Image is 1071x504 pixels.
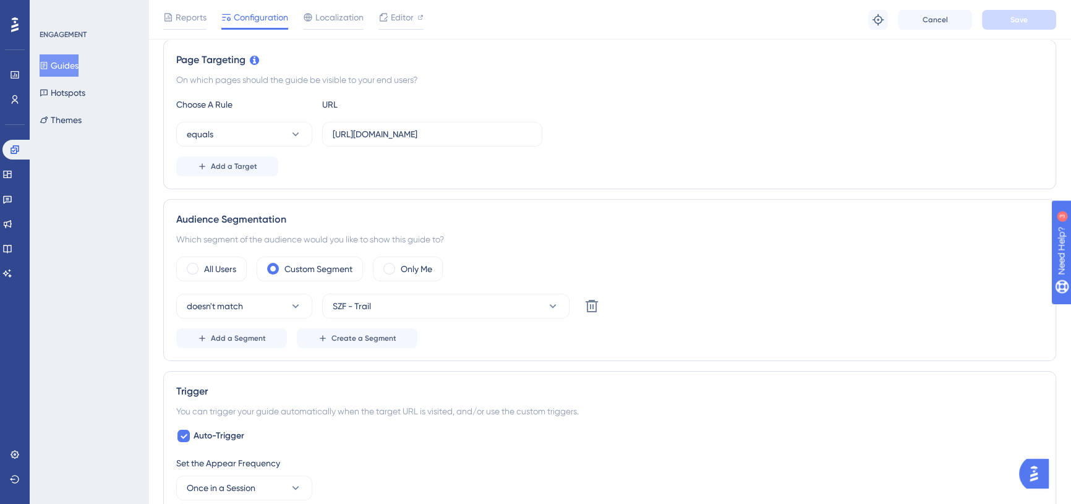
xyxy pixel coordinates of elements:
button: Once in a Session [176,476,312,500]
span: Reports [176,10,207,25]
span: Add a Segment [211,333,266,343]
span: Auto-Trigger [194,429,244,443]
button: Create a Segment [297,328,417,348]
div: Page Targeting [176,53,1043,67]
div: 3 [86,6,90,16]
span: equals [187,127,213,142]
span: Configuration [234,10,288,25]
iframe: UserGuiding AI Assistant Launcher [1019,455,1056,492]
div: Trigger [176,384,1043,399]
span: Editor [391,10,414,25]
button: Guides [40,54,79,77]
div: ENGAGEMENT [40,30,87,40]
div: Which segment of the audience would you like to show this guide to? [176,232,1043,247]
label: All Users [204,262,236,276]
button: doesn't match [176,294,312,318]
span: Need Help? [29,3,77,18]
span: Cancel [923,15,948,25]
button: Add a Target [176,156,278,176]
button: Hotspots [40,82,85,104]
div: You can trigger your guide automatically when the target URL is visited, and/or use the custom tr... [176,404,1043,419]
span: Once in a Session [187,481,255,495]
button: Cancel [898,10,972,30]
button: Save [982,10,1056,30]
span: Localization [315,10,364,25]
button: Themes [40,109,82,131]
span: Save [1010,15,1028,25]
div: Choose A Rule [176,97,312,112]
span: Create a Segment [331,333,396,343]
button: equals [176,122,312,147]
label: Custom Segment [284,262,352,276]
input: yourwebsite.com/path [333,127,532,141]
span: doesn't match [187,299,243,314]
div: On which pages should the guide be visible to your end users? [176,72,1043,87]
button: SZF - Trail [322,294,570,318]
button: Add a Segment [176,328,287,348]
span: SZF - Trail [333,299,371,314]
div: URL [322,97,458,112]
div: Set the Appear Frequency [176,456,1043,471]
div: Audience Segmentation [176,212,1043,227]
span: Add a Target [211,161,257,171]
label: Only Me [401,262,432,276]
